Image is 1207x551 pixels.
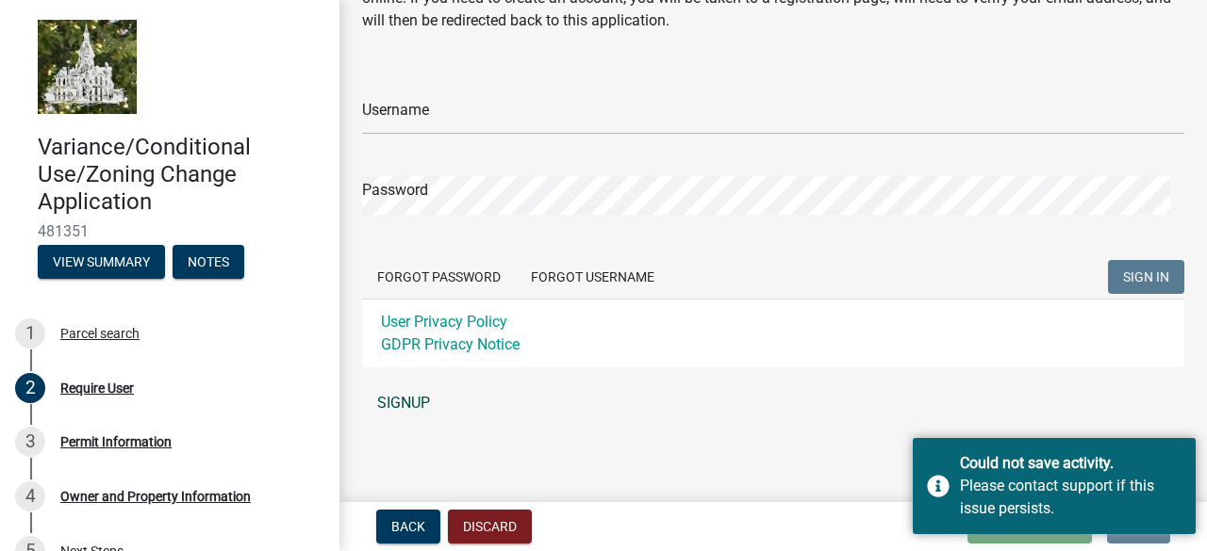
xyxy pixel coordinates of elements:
button: View Summary [38,245,165,279]
div: 4 [15,481,45,511]
div: Permit Information [60,435,172,448]
h4: Variance/Conditional Use/Zoning Change Application [38,134,324,215]
img: Marshall County, Iowa [38,20,137,114]
div: Please contact support if this issue persists. [960,475,1182,520]
button: Notes [173,245,244,279]
span: SIGN IN [1123,269,1169,284]
wm-modal-confirm: Notes [173,256,244,271]
span: 481351 [38,222,302,240]
a: GDPR Privacy Notice [381,335,520,353]
button: Forgot Password [362,260,516,294]
div: 3 [15,427,45,457]
div: Could not save activity. [960,452,1182,475]
a: User Privacy Policy [381,313,507,331]
button: Back [376,510,440,543]
button: Discard [448,510,532,543]
button: Forgot Username [516,260,670,294]
span: Back [391,519,425,534]
button: SIGN IN [1108,260,1184,294]
a: SIGNUP [362,384,1184,422]
div: 2 [15,373,45,403]
div: Require User [60,381,134,395]
div: Parcel search [60,327,140,340]
div: Owner and Property Information [60,490,251,503]
div: 1 [15,318,45,348]
wm-modal-confirm: Summary [38,256,165,271]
